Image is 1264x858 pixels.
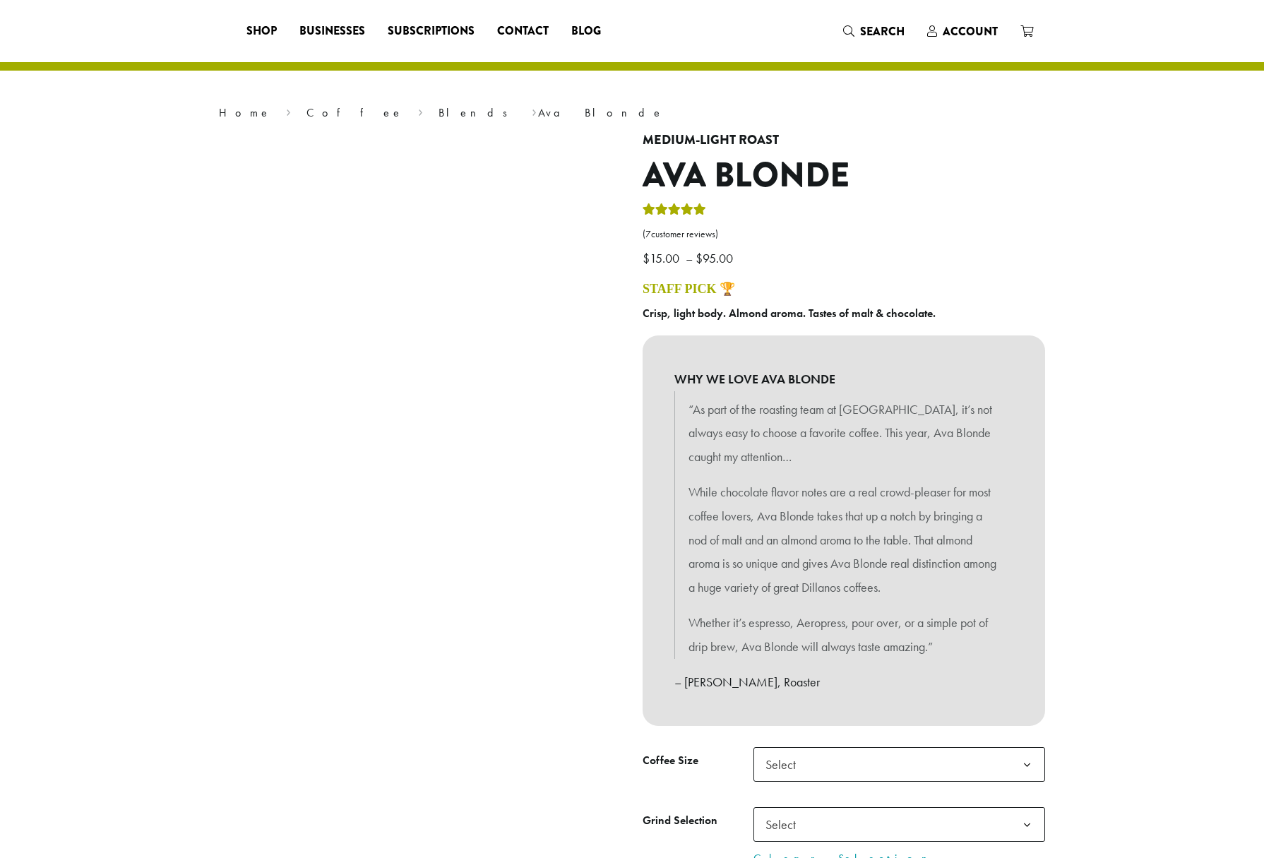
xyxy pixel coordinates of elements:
[686,250,693,266] span: –
[674,670,1013,694] p: – [PERSON_NAME], Roaster
[571,23,601,40] span: Blog
[497,23,549,40] span: Contact
[760,751,810,778] span: Select
[643,133,1045,148] h4: Medium-Light Roast
[760,811,810,838] span: Select
[688,611,999,659] p: Whether it’s espresso, Aeropress, pour over, or a simple pot of drip brew, Ava Blonde will always...
[688,480,999,600] p: While chocolate flavor notes are a real crowd-pleaser for most coffee lovers, Ava Blonde takes th...
[688,398,999,469] p: “As part of the roasting team at [GEOGRAPHIC_DATA], it’s not always easy to choose a favorite cof...
[643,201,706,222] div: Rated 5.00 out of 5
[219,105,1045,121] nav: Breadcrumb
[696,250,703,266] span: $
[643,227,1045,242] a: (7customer reviews)
[418,100,423,121] span: ›
[832,20,916,43] a: Search
[235,20,288,42] a: Shop
[299,23,365,40] span: Businesses
[643,811,753,831] label: Grind Selection
[943,23,998,40] span: Account
[753,747,1045,782] span: Select
[439,105,517,120] a: Blends
[643,306,936,321] b: Crisp, light body. Almond aroma. Tastes of malt & chocolate.
[532,100,537,121] span: ›
[643,282,735,296] a: STAFF PICK 🏆
[860,23,905,40] span: Search
[753,807,1045,842] span: Select
[696,250,737,266] bdi: 95.00
[643,155,1045,196] h1: Ava Blonde
[246,23,277,40] span: Shop
[219,105,271,120] a: Home
[286,100,291,121] span: ›
[645,228,651,240] span: 7
[643,751,753,771] label: Coffee Size
[643,250,683,266] bdi: 15.00
[306,105,403,120] a: Coffee
[388,23,475,40] span: Subscriptions
[674,367,1013,391] b: WHY WE LOVE AVA BLONDE
[643,250,650,266] span: $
